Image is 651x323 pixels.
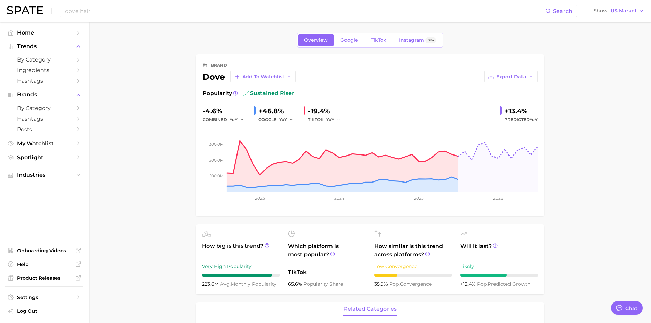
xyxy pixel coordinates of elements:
div: dove [203,71,296,82]
span: My Watchlist [17,140,72,147]
div: TIKTOK [308,116,345,124]
span: popularity share [303,281,343,287]
a: Settings [5,292,83,302]
span: US Market [611,9,637,13]
div: +46.8% [258,106,298,117]
input: Search here for a brand, industry, or ingredient [64,5,545,17]
span: Overview [304,37,328,43]
span: Beta [428,37,434,43]
span: Industries [17,172,72,178]
a: by Category [5,54,83,65]
tspan: 2023 [255,196,265,201]
a: Posts [5,124,83,135]
span: Ingredients [17,67,72,73]
span: 35.9% [374,281,389,287]
span: How similar is this trend across platforms? [374,242,452,259]
span: Onboarding Videos [17,247,72,254]
a: My Watchlist [5,138,83,149]
tspan: 2025 [414,196,424,201]
a: Onboarding Videos [5,245,83,256]
div: Likely [460,262,538,270]
span: +13.4% [460,281,477,287]
span: Show [594,9,609,13]
abbr: popularity index [389,281,400,287]
button: Add to Watchlist [230,71,296,82]
img: sustained riser [243,91,249,96]
div: 3 / 10 [374,274,452,277]
span: YoY [230,117,238,122]
a: Log out. Currently logged in with e-mail rina.brinas@loreal.com. [5,306,83,318]
a: Ingredients [5,65,83,76]
button: Trends [5,41,83,52]
a: Spotlight [5,152,83,163]
a: TikTok [365,34,392,46]
div: GOOGLE [258,116,298,124]
span: Trends [17,43,72,50]
div: -4.6% [203,106,249,117]
button: YoY [230,116,244,124]
a: Google [335,34,364,46]
span: TikTok [288,268,366,277]
div: 6 / 10 [460,274,538,277]
span: monthly popularity [220,281,276,287]
abbr: popularity index [477,281,488,287]
span: Predicted [504,116,538,124]
span: Add to Watchlist [242,74,284,80]
span: Popularity [203,89,232,97]
span: Which platform is most popular? [288,242,366,265]
a: by Category [5,103,83,113]
span: Instagram [399,37,424,43]
span: sustained riser [243,89,294,97]
button: Industries [5,170,83,180]
span: predicted growth [477,281,530,287]
span: Posts [17,126,72,133]
span: Brands [17,92,72,98]
tspan: 2026 [493,196,503,201]
div: brand [211,61,227,69]
abbr: average [220,281,231,287]
a: Product Releases [5,273,83,283]
span: convergence [389,281,432,287]
span: Search [553,8,572,14]
a: InstagramBeta [393,34,442,46]
span: Hashtags [17,78,72,84]
span: YoY [279,117,287,122]
span: YoY [326,117,334,122]
span: Hashtags [17,116,72,122]
span: by Category [17,56,72,63]
span: 65.6% [288,281,303,287]
button: ShowUS Market [592,6,646,15]
a: Help [5,259,83,269]
span: Settings [17,294,72,300]
tspan: 2024 [334,196,344,201]
span: Product Releases [17,275,72,281]
a: Hashtags [5,113,83,124]
a: Hashtags [5,76,83,86]
button: Export Data [484,71,538,82]
span: YoY [530,117,538,122]
span: 223.6m [202,281,220,287]
span: Spotlight [17,154,72,161]
img: SPATE [7,6,43,14]
div: Very High Popularity [202,262,280,270]
span: TikTok [371,37,386,43]
div: -19.4% [308,106,345,117]
span: How big is this trend? [202,242,280,259]
div: combined [203,116,249,124]
a: Home [5,27,83,38]
span: related categories [343,306,397,312]
button: YoY [326,116,341,124]
span: Log Out [17,308,78,314]
span: Google [340,37,358,43]
span: by Category [17,105,72,111]
a: Overview [298,34,334,46]
span: Home [17,29,72,36]
button: Brands [5,90,83,100]
span: Help [17,261,72,267]
button: YoY [279,116,294,124]
span: Export Data [496,74,526,80]
div: Low Convergence [374,262,452,270]
div: 9 / 10 [202,274,280,277]
div: +13.4% [504,106,538,117]
span: Will it last? [460,242,538,259]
